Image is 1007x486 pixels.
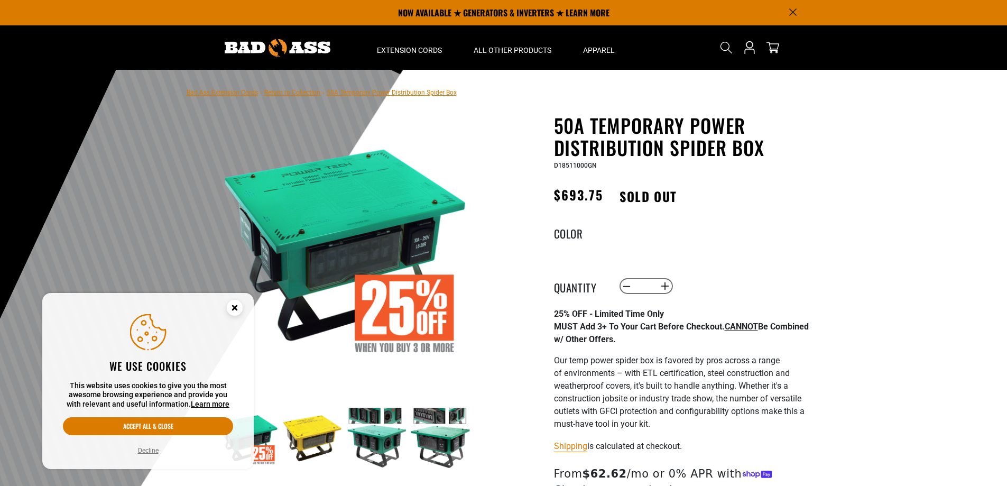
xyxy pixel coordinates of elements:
[327,89,457,96] span: 50A Temporary Power Distribution Spider Box
[554,162,597,169] span: D18511000GN
[42,293,254,470] aside: Cookie Consent
[322,89,325,96] span: ›
[554,114,813,159] h1: 50A Temporary Power Distribution Spider Box
[187,89,258,96] a: Bad Ass Extension Cords
[282,407,343,469] img: yellow
[554,355,805,429] span: Our temp power spider box is favored by pros across a range of environments – with ETL certificat...
[63,381,233,409] p: This website uses cookies to give you the most awesome browsing experience and provide you with r...
[63,359,233,373] h2: We use cookies
[63,417,233,435] button: Accept all & close
[554,322,809,344] strong: MUST Add 3+ To Your Cart Before Checkout. Be Combined w/ Other Offers.
[191,400,229,408] a: Learn more
[554,279,607,293] label: Quantity
[554,441,587,451] a: Shipping
[554,225,607,239] legend: Color
[346,407,407,469] img: green
[474,45,551,55] span: All Other Products
[718,39,735,56] summary: Search
[554,439,813,453] div: is calculated at checkout.
[458,25,567,70] summary: All Other Products
[264,89,320,96] a: Return to Collection
[554,308,813,430] div: Page 1
[377,45,442,55] span: Extension Cords
[260,89,262,96] span: ›
[554,185,604,204] span: $693.75
[361,25,458,70] summary: Extension Cords
[410,407,471,469] img: green
[187,86,457,98] nav: breadcrumbs
[135,445,162,456] button: Decline
[567,25,631,70] summary: Apparel
[554,309,664,319] strong: 25% OFF - Limited Time Only
[725,322,758,332] span: CANNOT
[608,184,688,208] span: Sold out
[225,39,330,57] img: Bad Ass Extension Cords
[583,45,615,55] span: Apparel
